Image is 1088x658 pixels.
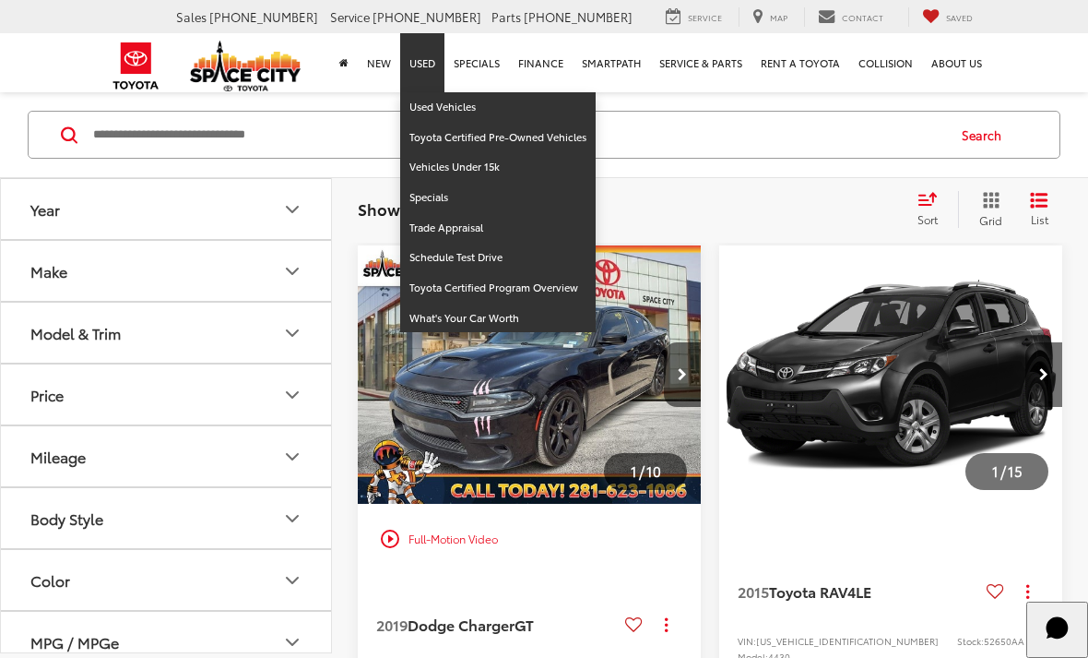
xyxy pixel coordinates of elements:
a: Service [652,7,736,27]
img: Toyota [101,36,171,96]
span: dropdown dots [665,617,668,632]
span: / [637,465,646,478]
span: Sort [917,211,938,227]
span: List [1030,211,1048,227]
span: Contact [842,11,883,23]
span: 1 [992,461,999,481]
div: Price [30,386,64,403]
span: 10 [646,461,661,481]
span: / [999,465,1008,478]
div: Color [30,571,70,589]
span: 2019 [376,614,408,635]
span: Toyota RAV4 [769,580,856,602]
div: MPG / MPGe [281,631,303,653]
div: Body Style [30,509,103,527]
a: Specials [400,183,596,213]
a: Home [330,33,358,92]
a: Used Vehicles [400,92,596,123]
a: Used [400,33,444,92]
img: 2015 Toyota RAV4 LE FWD SUV [718,245,1064,505]
span: [PHONE_NUMBER] [209,8,318,25]
button: Body StyleBody Style [1,488,333,548]
button: Actions [650,608,682,640]
button: MakeMake [1,241,333,301]
img: Space City Toyota [190,41,301,91]
span: VIN: [738,634,756,648]
span: [PHONE_NUMBER] [373,8,481,25]
button: Next image [1025,342,1062,407]
button: MileageMileage [1,426,333,486]
button: Model & TrimModel & Trim [1,303,333,363]
span: dropdown dots [1026,584,1029,599]
a: Specials [444,33,509,92]
a: Trade Appraisal [400,213,596,244]
a: My Saved Vehicles [908,7,987,27]
span: Sales [176,8,207,25]
span: 1 [631,461,637,481]
span: Stock: [957,634,984,648]
span: [US_VEHICLE_IDENTIFICATION_NUMBER] [756,634,939,648]
a: Service & Parts [650,33,751,92]
a: SmartPath [573,33,650,92]
span: Dodge Charger [408,614,514,635]
span: Showing all 200 vehicles [358,197,544,220]
a: New [358,33,400,92]
span: Grid [979,212,1002,228]
span: Service [688,11,722,23]
button: List View [1016,191,1062,228]
button: Actions [1011,575,1044,607]
svg: Start Chat [1034,604,1082,652]
a: 2019 Dodge Charger GT RWD2019 Dodge Charger GT RWD2019 Dodge Charger GT RWD2019 Dodge Charger GT RWD [357,245,703,504]
button: Grid View [958,191,1016,228]
button: Next image [664,342,701,407]
div: Model & Trim [30,324,121,341]
img: 2019 Dodge Charger GT RWD [357,245,703,505]
a: 2015 Toyota RAV4 LE FWD SUV2015 Toyota RAV4 LE FWD SUV2015 Toyota RAV4 LE FWD SUV2015 Toyota RAV4... [718,245,1064,504]
input: Search by Make, Model, or Keyword [91,113,944,157]
span: [PHONE_NUMBER] [524,8,633,25]
span: Saved [946,11,973,23]
div: MPG / MPGe [30,633,119,651]
button: ColorColor [1,550,333,610]
button: YearYear [1,179,333,239]
a: 2019Dodge ChargerGT [376,615,618,635]
a: Vehicles Under 15k [400,152,596,183]
div: Year [281,198,303,221]
span: 52650AA [984,634,1024,648]
div: 2019 Dodge Charger GT 0 [357,245,703,504]
div: Year [30,200,60,218]
div: Model & Trim [281,322,303,344]
a: What's Your Car Worth [400,304,596,333]
a: Toyota Certified Pre-Owned Vehicles [400,123,596,153]
span: LE [856,580,871,602]
div: Price [281,384,303,406]
div: Make [30,262,67,280]
div: Mileage [281,446,303,468]
a: Finance [509,33,573,92]
div: Mileage [30,448,86,465]
div: Make [281,260,303,282]
a: 2015Toyota RAV4LE [738,581,979,602]
button: Select sort value [908,191,958,228]
a: Map [739,7,801,27]
span: Parts [491,8,521,25]
a: About Us [922,33,991,92]
a: Toyota Certified Program Overview [400,273,596,304]
button: Search [944,112,1028,158]
span: 15 [1008,461,1023,481]
a: Collision [849,33,922,92]
span: Service [330,8,370,25]
span: 2015 [738,580,769,602]
span: Map [770,11,787,23]
a: Schedule Test Drive [400,243,596,273]
span: GT [514,614,534,635]
a: Contact [804,7,897,27]
a: Rent a Toyota [751,33,849,92]
button: PricePrice [1,365,333,425]
div: 2015 Toyota RAV4 LE 0 [718,245,1064,504]
div: Body Style [281,508,303,530]
div: Color [281,569,303,592]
